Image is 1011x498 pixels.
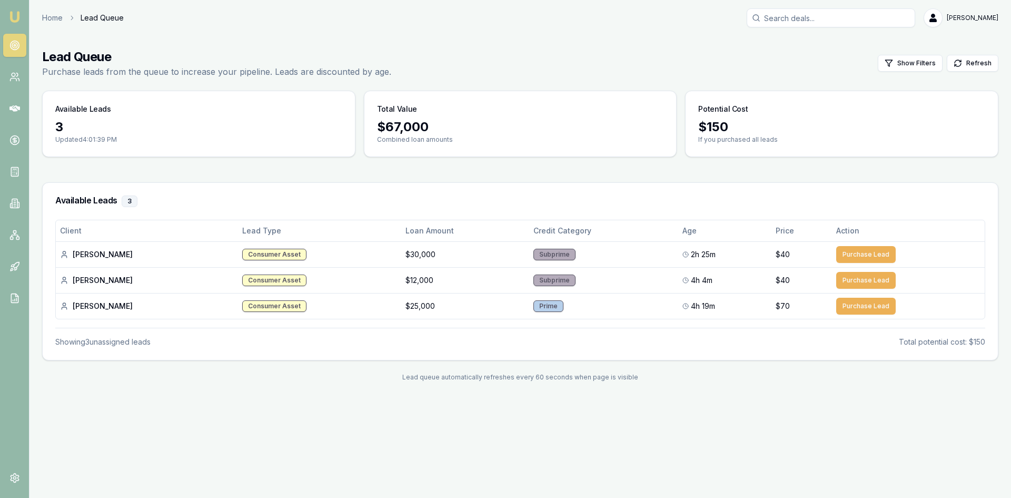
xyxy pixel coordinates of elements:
[55,196,985,207] h3: Available Leads
[122,196,137,207] div: 3
[377,135,664,144] p: Combined loan amounts
[776,301,790,311] span: $70
[691,275,712,286] span: 4h 4m
[533,300,563,312] div: Prime
[242,275,306,286] div: Consumer Asset
[947,55,998,72] button: Refresh
[238,220,401,241] th: Lead Type
[691,301,715,311] span: 4h 19m
[747,8,915,27] input: Search deals
[401,241,529,267] td: $30,000
[401,293,529,319] td: $25,000
[42,13,124,23] nav: breadcrumb
[42,13,63,23] a: Home
[691,249,716,260] span: 2h 25m
[56,220,238,241] th: Client
[60,249,234,260] div: [PERSON_NAME]
[42,48,391,65] h1: Lead Queue
[529,220,678,241] th: Credit Category
[836,298,896,315] button: Purchase Lead
[832,220,985,241] th: Action
[698,119,985,135] div: $ 150
[55,104,111,114] h3: Available Leads
[533,275,576,286] div: Subprime
[42,373,998,382] div: Lead queue automatically refreshes every 60 seconds when page is visible
[242,249,306,260] div: Consumer Asset
[698,135,985,144] p: If you purchased all leads
[947,14,998,22] span: [PERSON_NAME]
[698,104,748,114] h3: Potential Cost
[401,220,529,241] th: Loan Amount
[81,13,124,23] span: Lead Queue
[60,301,234,311] div: [PERSON_NAME]
[836,246,896,263] button: Purchase Lead
[776,275,790,286] span: $40
[899,337,985,347] div: Total potential cost: $150
[377,104,417,114] h3: Total Value
[60,275,234,286] div: [PERSON_NAME]
[836,272,896,289] button: Purchase Lead
[55,135,342,144] p: Updated 4:01:39 PM
[55,119,342,135] div: 3
[377,119,664,135] div: $ 67,000
[401,267,529,293] td: $12,000
[776,249,790,260] span: $40
[878,55,943,72] button: Show Filters
[8,11,21,23] img: emu-icon-u.png
[771,220,832,241] th: Price
[55,337,151,347] div: Showing 3 unassigned lead s
[678,220,772,241] th: Age
[533,249,576,260] div: Subprime
[42,65,391,78] p: Purchase leads from the queue to increase your pipeline. Leads are discounted by age.
[242,300,306,312] div: Consumer Asset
